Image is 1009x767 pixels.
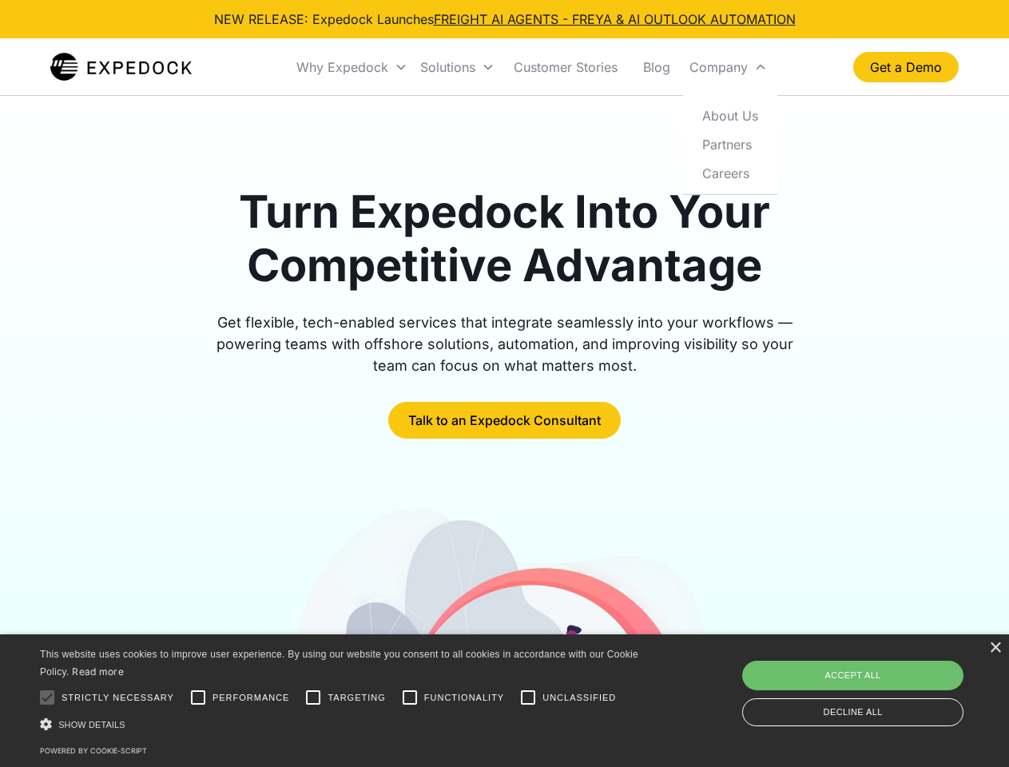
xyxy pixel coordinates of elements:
[198,185,812,292] h1: Turn Expedock Into Your Competitive Advantage
[630,40,683,94] a: Blog
[50,51,192,83] a: home
[501,40,630,94] a: Customer Stories
[58,720,125,729] span: Show details
[414,40,501,94] div: Solutions
[689,59,748,75] div: Company
[542,691,616,705] span: Unclassified
[40,746,147,755] a: Powered by cookie-script
[214,10,796,29] div: NEW RELEASE: Expedock Launches
[290,40,414,94] div: Why Expedock
[40,649,638,678] span: This website uses cookies to improve user experience. By using our website you consent to all coo...
[72,666,124,678] a: Read more
[50,51,192,83] img: Expedock Logo
[689,129,771,158] a: Partners
[689,158,771,187] a: Careers
[743,594,1009,767] iframe: Chat Widget
[683,40,773,94] div: Company
[388,402,621,439] a: Talk to an Expedock Consultant
[434,11,796,27] a: FREIGHT AI AGENTS - FREYA & AI OUTLOOK AUTOMATION
[296,59,388,75] div: Why Expedock
[328,691,385,705] span: Targeting
[198,312,812,376] div: Get flexible, tech-enabled services that integrate seamlessly into your workflows — powering team...
[424,691,504,705] span: Functionality
[40,716,644,733] div: Show details
[213,691,290,705] span: Performance
[683,94,777,194] nav: Company
[62,691,174,705] span: Strictly necessary
[420,59,475,75] div: Solutions
[853,52,959,82] a: Get a Demo
[689,101,771,129] a: About Us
